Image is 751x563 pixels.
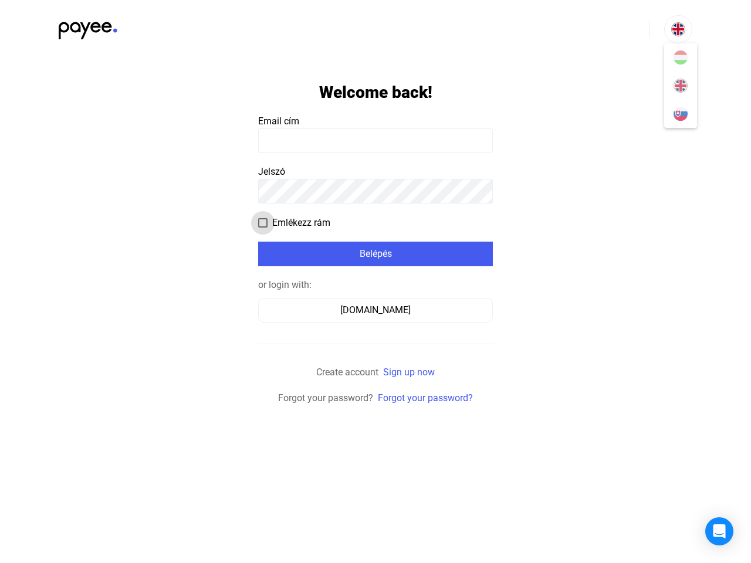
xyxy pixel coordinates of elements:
span: Jelszó [258,166,285,177]
div: or login with: [258,278,493,292]
button: Belépés [258,242,493,266]
div: [DOMAIN_NAME] [262,303,489,317]
div: Open Intercom Messenger [705,517,733,545]
span: Emlékezz rám [272,216,330,230]
a: Forgot your password? [378,392,473,403]
a: [DOMAIN_NAME] [258,304,493,316]
span: Create account [316,367,378,378]
a: Sign up now [383,367,435,378]
h1: Welcome back! [319,82,432,103]
button: [DOMAIN_NAME] [258,298,493,323]
img: black-payee-blue-dot.svg [59,15,117,39]
span: Email cím [258,116,299,127]
span: Forgot your password? [278,392,373,403]
img: EN [671,22,685,36]
div: Belépés [262,247,489,261]
button: EN [664,15,692,43]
